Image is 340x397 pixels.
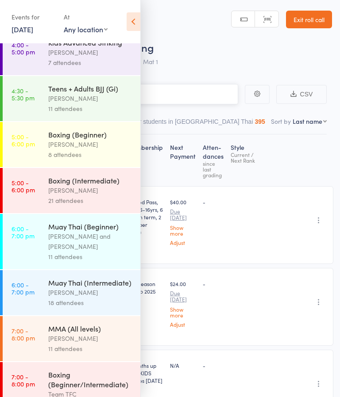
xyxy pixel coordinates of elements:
div: Boxing (Beginner) [48,130,133,139]
a: 4:30 -5:30 pmTeens + Adults BJJ (Gi)[PERSON_NAME]11 attendees [3,76,140,121]
div: Limited Pass, Kids (6-16yrs, 6 month term, 2 days per week) [127,198,163,236]
a: 6:00 -7:00 pmMuay Thai (Intermediate)[PERSON_NAME]18 attendees [3,270,140,315]
time: 6:00 - 7:00 pm [12,225,35,239]
div: since last grading [203,160,224,178]
div: [PERSON_NAME] [48,333,133,344]
div: Events for [12,10,55,24]
div: Boxing (Intermediate) [48,176,133,185]
div: N/A [170,362,196,369]
div: [PERSON_NAME] [48,93,133,103]
div: Next Payment [166,138,199,182]
time: 7:00 - 8:00 pm [12,373,35,387]
div: Expires [DATE] [127,377,163,384]
div: 3 Months up front KIDS [127,362,163,384]
div: Muay Thai (Beginner) [48,221,133,231]
time: 7:00 - 8:00 pm [12,327,35,341]
div: Membership [123,138,166,182]
label: Sort by [271,117,291,126]
div: - [203,198,224,206]
time: 4:30 - 5:30 pm [12,87,35,101]
div: Current / Next Rank [231,152,262,163]
button: CSV [276,85,327,104]
div: Boxing (Beginner/Intermediate) [48,370,133,389]
a: [DATE] [12,24,33,34]
div: Any location [64,24,108,34]
a: Show more [170,306,196,318]
div: At [64,10,108,24]
div: Teens + Adults BJJ (Gi) [48,84,133,93]
a: 7:00 -8:00 pmMMA (All levels)[PERSON_NAME]11 attendees [3,316,140,361]
a: 4:00 -5:00 pmKids Advanced Striking[PERSON_NAME]7 attendees [3,30,140,75]
div: 8 attendees [48,149,133,160]
div: 11 attendees [48,103,133,114]
time: 4:00 - 5:00 pm [12,41,35,55]
a: 5:00 -6:00 pmBoxing (Beginner)[PERSON_NAME]8 attendees [3,122,140,167]
a: Exit roll call [286,11,332,28]
div: Style [227,138,266,182]
div: 7 attendees [48,57,133,68]
div: [PERSON_NAME] [48,287,133,298]
div: Muay Thai (Intermediate) [48,278,133,287]
a: 6:00 -7:00 pmMuay Thai (Beginner)[PERSON_NAME] and [PERSON_NAME]11 attendees [3,214,140,269]
span: Mat 1 [143,57,158,66]
small: Due [DATE] [170,208,196,221]
div: 395 [255,118,265,125]
div: MMA (All levels) [48,324,133,333]
div: Atten­dances [199,138,227,182]
div: - [203,362,224,369]
div: OFF Season Promo 2025 [127,280,163,295]
time: 5:00 - 6:00 pm [12,133,35,147]
div: - [203,280,224,287]
div: $24.00 [170,280,196,327]
div: 11 attendees [48,252,133,262]
a: Adjust [170,240,196,245]
div: [PERSON_NAME] [48,139,133,149]
div: Last name [293,117,322,126]
small: Due [DATE] [170,290,196,303]
a: 5:00 -6:00 pmBoxing (Intermediate)[PERSON_NAME]21 attendees [3,168,140,213]
div: [PERSON_NAME] [48,185,133,195]
div: $40.00 [170,198,196,245]
div: 21 attendees [48,195,133,206]
time: 5:00 - 6:00 pm [12,179,35,193]
div: [PERSON_NAME] and [PERSON_NAME] [48,231,133,252]
div: 18 attendees [48,298,133,308]
div: [PERSON_NAME] [48,47,133,57]
div: 11 attendees [48,344,133,354]
a: Show more [170,225,196,236]
a: Adjust [170,321,196,327]
time: 6:00 - 7:00 pm [12,281,35,295]
button: Other students in [GEOGRAPHIC_DATA] Thai395 [126,114,265,134]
